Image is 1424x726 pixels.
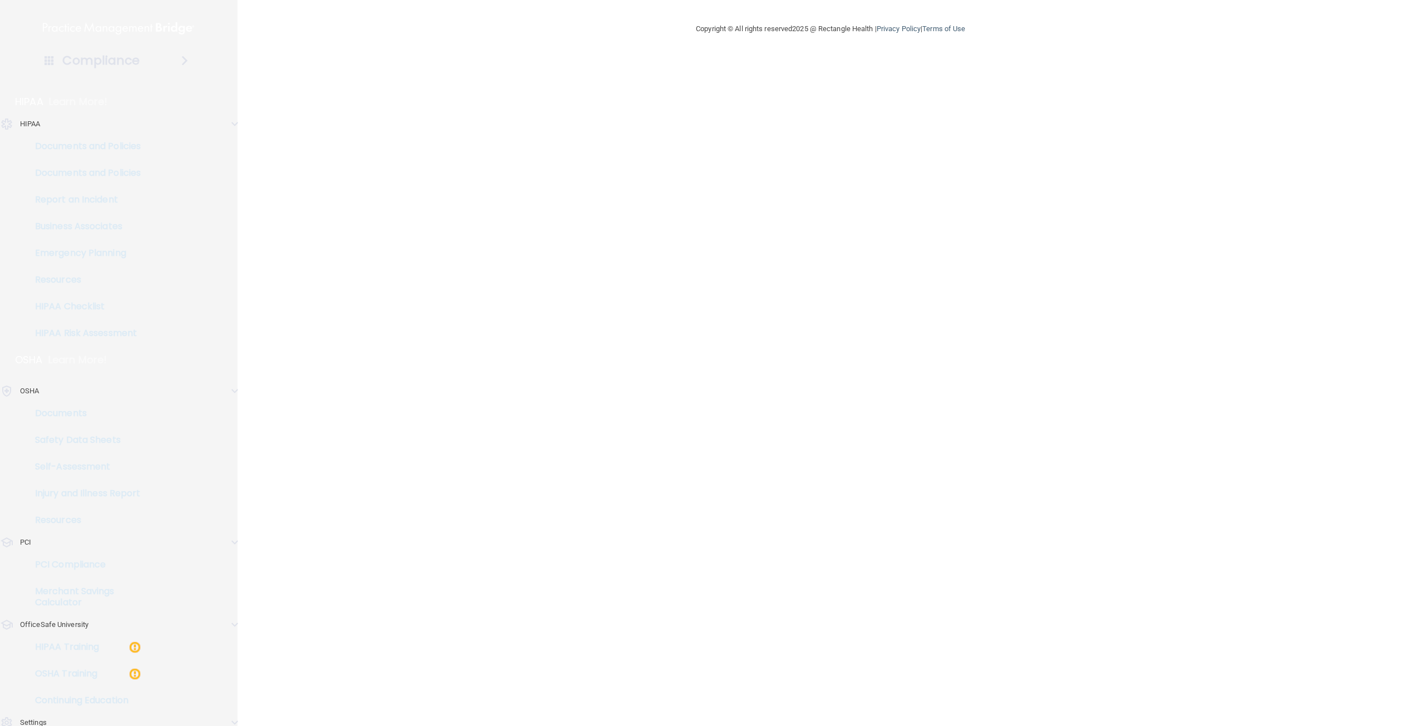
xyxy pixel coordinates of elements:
p: Injury and Illness Report [7,488,159,499]
p: Documents [7,408,159,419]
p: Learn More! [49,95,108,108]
p: OfficeSafe University [20,618,88,631]
p: HIPAA [20,117,41,131]
div: Copyright © All rights reserved 2025 @ Rectangle Health | | [627,11,1034,47]
p: Business Associates [7,221,159,232]
a: Privacy Policy [877,24,921,33]
p: Continuing Education [7,695,159,706]
p: Emergency Planning [7,248,159,259]
p: Documents and Policies [7,167,159,179]
p: Report an Incident [7,194,159,205]
p: Merchant Savings Calculator [7,586,159,608]
img: warning-circle.0cc9ac19.png [128,640,142,654]
p: HIPAA Checklist [7,301,159,312]
p: OSHA [15,353,43,367]
p: OSHA Training [7,668,97,679]
p: HIPAA [15,95,43,108]
p: PCI [20,536,31,549]
p: Learn More! [48,353,107,367]
p: Resources [7,515,159,526]
img: PMB logo [43,17,194,39]
p: Documents and Policies [7,141,159,152]
h4: Compliance [62,53,140,68]
p: OSHA [20,384,39,398]
p: Safety Data Sheets [7,434,159,446]
p: HIPAA Risk Assessment [7,328,159,339]
p: Resources [7,274,159,285]
a: Terms of Use [922,24,965,33]
p: PCI Compliance [7,559,159,570]
p: HIPAA Training [7,641,99,653]
p: Self-Assessment [7,461,159,472]
img: warning-circle.0cc9ac19.png [128,667,142,681]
